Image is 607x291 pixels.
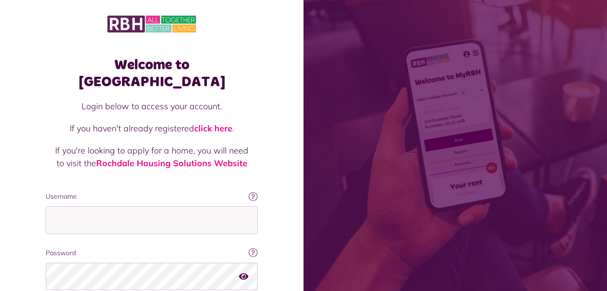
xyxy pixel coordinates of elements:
a: Rochdale Housing Solutions Website [96,158,247,169]
p: If you're looking to apply for a home, you will need to visit the [55,144,248,170]
label: Username [46,192,258,202]
p: Login below to access your account. [55,100,248,113]
a: click here [194,123,232,134]
h1: Welcome to [GEOGRAPHIC_DATA] [46,57,258,90]
label: Password [46,248,258,258]
img: MyRBH [107,14,196,34]
p: If you haven't already registered . [55,122,248,135]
